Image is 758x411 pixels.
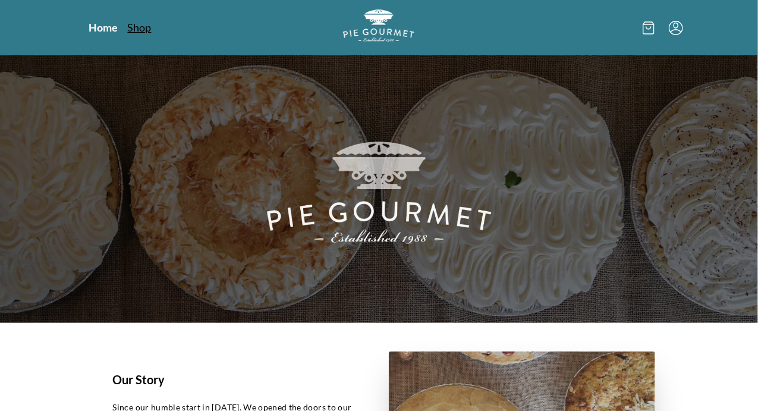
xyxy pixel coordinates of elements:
[343,10,414,46] a: Logo
[128,20,152,34] a: Shop
[89,20,118,34] a: Home
[669,21,683,35] button: Menu
[343,10,414,42] img: logo
[113,371,360,388] h1: Our Story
